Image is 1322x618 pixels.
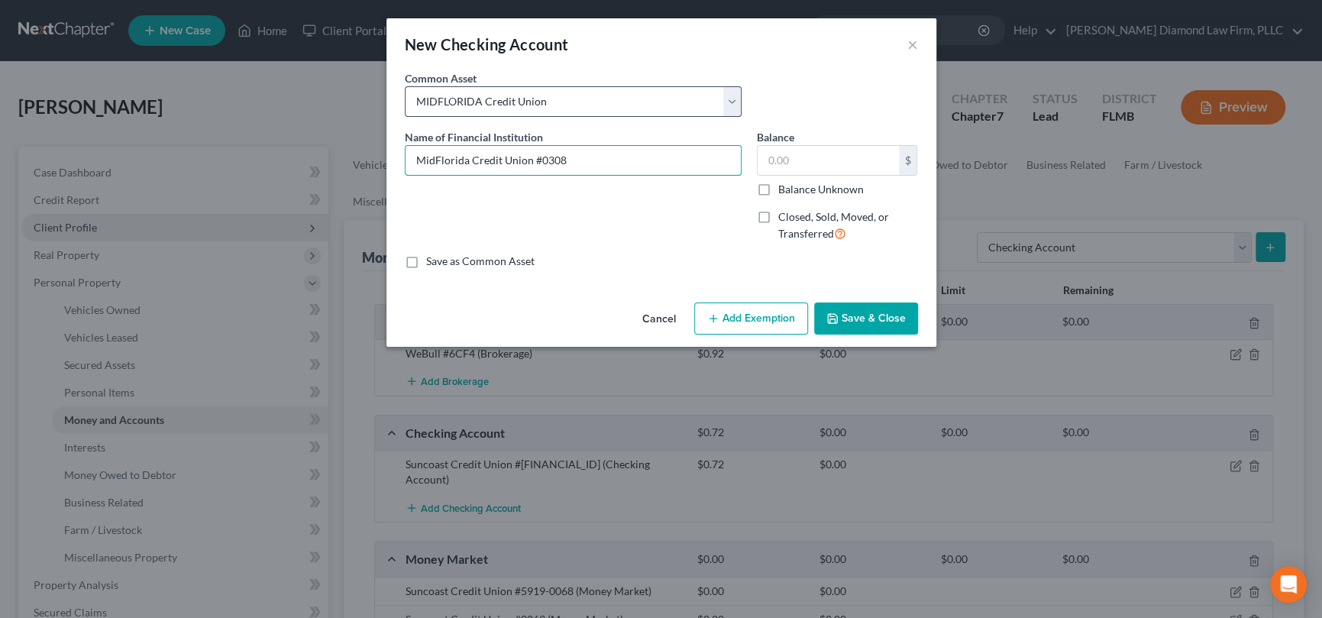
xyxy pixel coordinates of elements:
div: Open Intercom Messenger [1270,566,1307,603]
label: Balance [757,129,794,145]
label: Balance Unknown [778,182,864,197]
button: Cancel [630,304,688,335]
button: Save & Close [814,303,918,335]
div: $ [899,146,917,175]
span: Closed, Sold, Moved, or Transferred [778,210,889,240]
input: Enter name... [406,146,741,175]
div: New Checking Account [405,34,569,55]
label: Common Asset [405,70,477,86]
button: Add Exemption [694,303,808,335]
label: Save as Common Asset [426,254,535,269]
span: Name of Financial Institution [405,131,543,144]
input: 0.00 [758,146,899,175]
button: × [907,35,918,53]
